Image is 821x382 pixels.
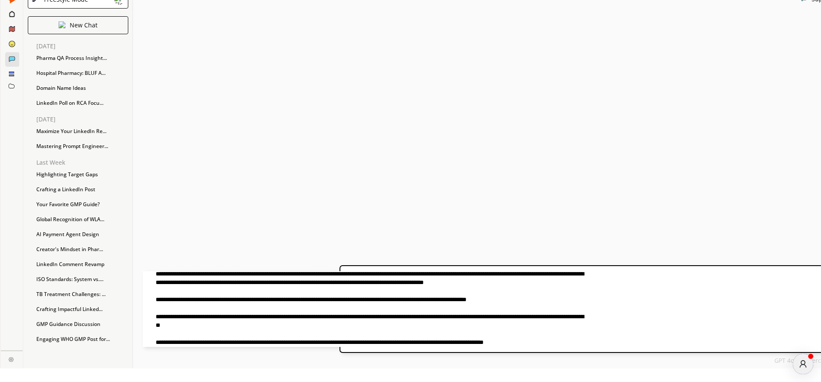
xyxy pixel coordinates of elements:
[36,159,133,166] p: Last Week
[793,354,813,374] button: atlas-launcher
[32,52,133,65] div: Pharma QA Process Insight...
[32,198,133,211] div: Your Favorite GMP Guide?
[32,228,133,241] div: AI Payment Agent Design
[1,351,23,366] a: Close
[32,82,133,95] div: Domain Name Ideas
[70,22,97,29] p: New Chat
[32,183,133,196] div: Crafting a LinkedIn Post
[32,125,133,138] div: Maximize Your LinkedIn Re...
[36,116,133,123] p: [DATE]
[36,43,133,50] p: [DATE]
[32,140,133,153] div: Mastering Prompt Engineer...
[32,333,133,346] div: Engaging WHO GMP Post for...
[32,273,133,286] div: ISO Standards: System vs....
[32,303,133,316] div: Crafting Impactful Linked...
[9,357,14,362] img: Close
[32,97,133,110] div: LinkedIn Poll on RCA Focu...
[32,318,133,331] div: GMP Guidance Discussion
[32,288,133,301] div: TB Treatment Challenges: ...
[32,67,133,80] div: Hospital Pharmacy: BLUF A...
[32,258,133,271] div: LinkedIn Comment Revamp
[793,354,813,374] div: atlas-message-author-avatar
[59,21,65,28] img: Close
[32,168,133,181] div: Highlighting Target Gaps
[32,243,133,256] div: Creator's Mindset in Phar...
[32,213,133,226] div: Global Recognition of WLA...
